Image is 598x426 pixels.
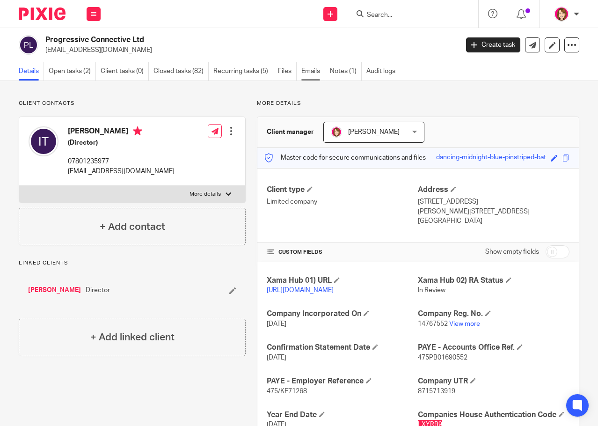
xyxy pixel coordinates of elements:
[418,276,569,286] h4: Xama Hub 02) RA Status
[418,207,569,216] p: [PERSON_NAME][STREET_ADDRESS]
[418,376,569,386] h4: Company UTR
[418,309,569,319] h4: Company Reg. No.
[418,216,569,226] p: [GEOGRAPHIC_DATA]
[267,127,314,137] h3: Client manager
[418,343,569,353] h4: PAYE - Accounts Office Ref.
[418,287,445,294] span: In Review
[213,62,273,81] a: Recurring tasks (5)
[267,388,307,395] span: 475/KE71268
[267,376,418,386] h4: PAYE - Employer Reference
[68,126,175,138] h4: [PERSON_NAME]
[267,321,286,327] span: [DATE]
[418,185,569,195] h4: Address
[19,62,44,81] a: Details
[366,11,450,20] input: Search
[28,286,81,295] a: [PERSON_NAME]
[264,153,426,162] p: Master code for secure communications and files
[418,354,467,361] span: 475PB01690552
[267,249,418,256] h4: CUSTOM FIELDS
[278,62,297,81] a: Files
[29,126,58,156] img: svg%3E
[45,35,371,45] h2: Progressive Connective Ltd
[301,62,325,81] a: Emails
[267,410,418,420] h4: Year End Date
[267,197,418,206] p: Limited company
[554,7,569,22] img: Katherine%20-%20Pink%20cartoon.png
[100,220,165,234] h4: + Add contact
[267,185,418,195] h4: Client type
[366,62,400,81] a: Audit logs
[436,153,546,163] div: dancing-midnight-blue-pinstriped-bat
[19,35,38,55] img: svg%3E
[267,276,418,286] h4: Xama Hub 01) URL
[49,62,96,81] a: Open tasks (2)
[45,45,452,55] p: [EMAIL_ADDRESS][DOMAIN_NAME]
[449,321,480,327] a: View more
[330,62,362,81] a: Notes (1)
[267,287,334,294] a: [URL][DOMAIN_NAME]
[348,129,400,135] span: [PERSON_NAME]
[153,62,209,81] a: Closed tasks (82)
[90,330,175,345] h4: + Add linked client
[331,126,342,138] img: Katherine%20-%20Pink%20cartoon.png
[257,100,579,107] p: More details
[190,191,221,198] p: More details
[86,286,110,295] span: Director
[485,247,539,257] label: Show empty fields
[418,197,569,206] p: [STREET_ADDRESS]
[418,388,455,395] span: 8715713919
[267,354,286,361] span: [DATE]
[267,343,418,353] h4: Confirmation Statement Date
[466,37,520,52] a: Create task
[101,62,149,81] a: Client tasks (0)
[133,126,142,136] i: Primary
[68,138,175,147] h5: (Director)
[19,100,246,107] p: Client contacts
[267,309,418,319] h4: Company Incorporated On
[19,7,66,20] img: Pixie
[418,410,569,420] h4: Companies House Authentication Code
[19,259,246,267] p: Linked clients
[68,157,175,166] p: 07801235977
[68,167,175,176] p: [EMAIL_ADDRESS][DOMAIN_NAME]
[418,321,448,327] span: 14767552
